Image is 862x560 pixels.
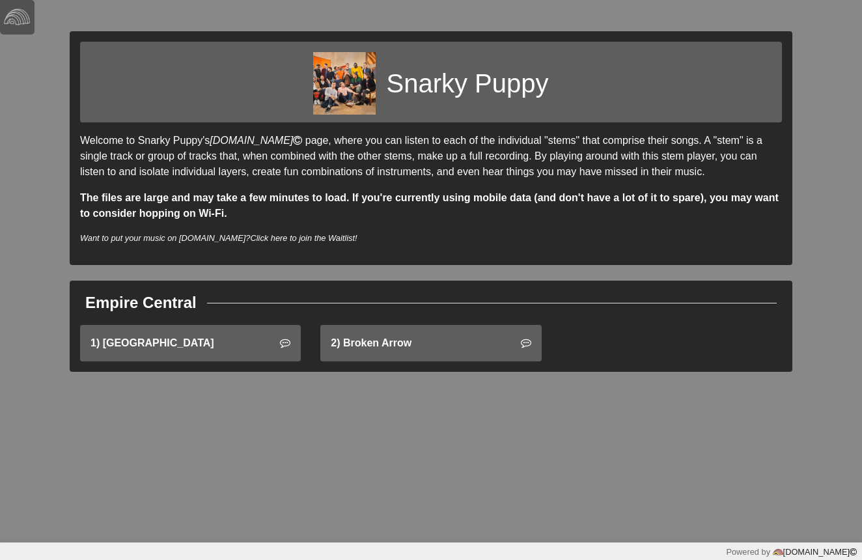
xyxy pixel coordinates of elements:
div: Empire Central [85,291,197,315]
i: Want to put your music on [DOMAIN_NAME]? [80,233,357,243]
div: Powered by [726,546,857,558]
img: logo-color-e1b8fa5219d03fcd66317c3d3cfaab08a3c62fe3c3b9b34d55d8365b78b1766b.png [773,547,783,557]
p: Welcome to Snarky Puppy's page, where you can listen to each of the individual "stems" that compr... [80,133,782,180]
strong: The files are large and may take a few minutes to load. If you're currently using mobile data (an... [80,192,779,219]
a: [DOMAIN_NAME] [770,547,857,557]
a: 2) Broken Arrow [320,325,541,361]
h1: Snarky Puppy [386,68,548,99]
a: [DOMAIN_NAME] [210,135,305,146]
a: Click here to join the Waitlist! [250,233,357,243]
img: b0ce2f957c79ba83289fe34b867a9dd4feee80d7bacaab490a73b75327e063d4.jpg [313,52,376,115]
a: 1) [GEOGRAPHIC_DATA] [80,325,301,361]
img: logo-white-4c48a5e4bebecaebe01ca5a9d34031cfd3d4ef9ae749242e8c4bf12ef99f53e8.png [4,4,30,30]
